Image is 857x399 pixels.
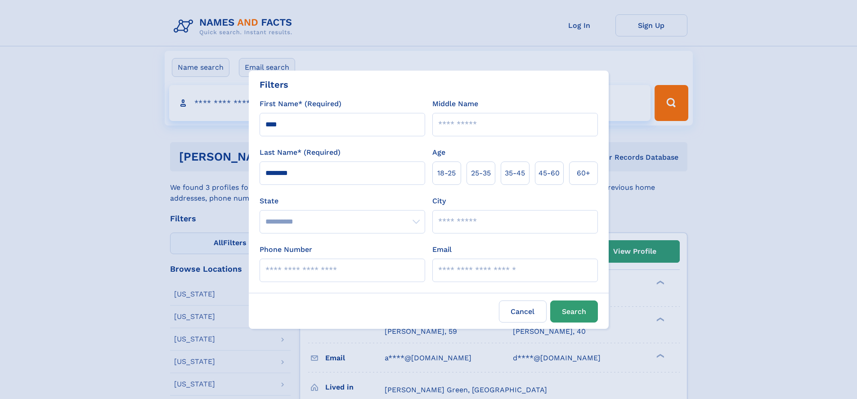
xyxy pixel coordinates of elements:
[499,300,547,323] label: Cancel
[538,168,560,179] span: 45‑60
[471,168,491,179] span: 25‑35
[550,300,598,323] button: Search
[260,99,341,109] label: First Name* (Required)
[577,168,590,179] span: 60+
[432,244,452,255] label: Email
[260,244,312,255] label: Phone Number
[260,78,288,91] div: Filters
[260,147,341,158] label: Last Name* (Required)
[260,196,425,206] label: State
[432,196,446,206] label: City
[505,168,525,179] span: 35‑45
[432,147,445,158] label: Age
[437,168,456,179] span: 18‑25
[432,99,478,109] label: Middle Name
